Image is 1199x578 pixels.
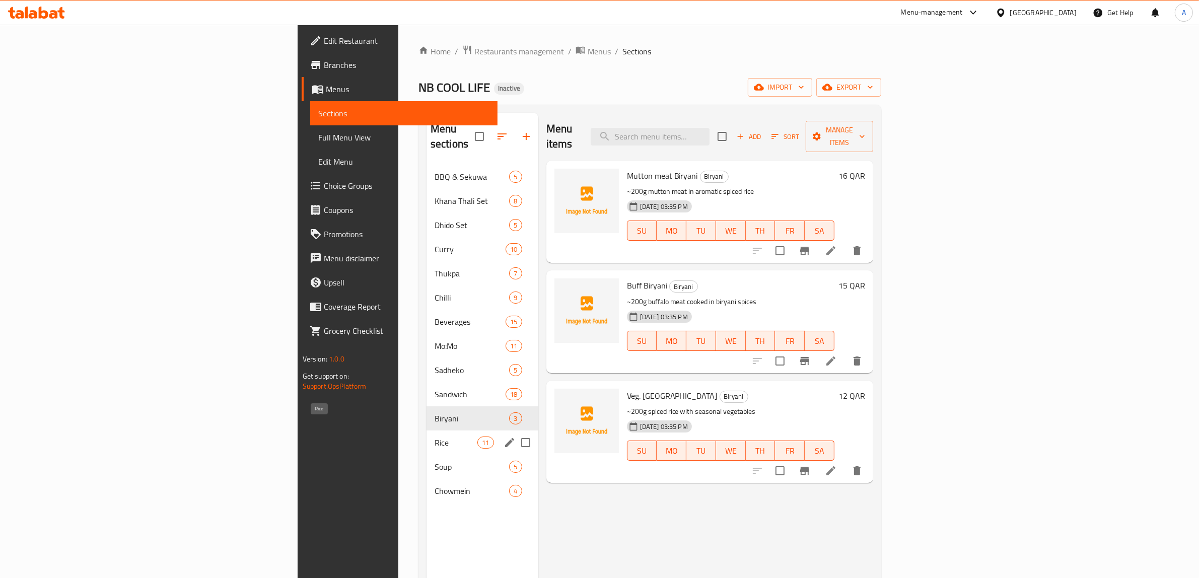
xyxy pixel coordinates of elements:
[435,195,510,207] span: Khana Thali Set
[746,221,775,241] button: TH
[427,285,538,310] div: Chilli9
[302,246,498,270] a: Menu disclaimer
[469,126,490,147] span: Select all sections
[506,245,521,254] span: 10
[631,224,653,238] span: SU
[568,45,572,57] li: /
[779,224,801,238] span: FR
[510,269,521,278] span: 7
[302,198,498,222] a: Coupons
[509,195,522,207] div: items
[627,185,834,198] p: ~200g mutton meat in aromatic spiced rice
[733,129,765,144] span: Add item
[686,441,716,461] button: TU
[720,391,748,402] span: Biryani
[302,270,498,295] a: Upsell
[435,292,510,304] span: Chilli
[418,45,881,58] nav: breadcrumb
[427,161,538,507] nav: Menu sections
[506,388,522,400] div: items
[435,267,510,279] div: Thukpa
[510,414,521,423] span: 3
[686,221,716,241] button: TU
[303,380,367,393] a: Support.OpsPlatform
[510,293,521,303] span: 9
[576,45,611,58] a: Menus
[700,171,728,182] span: Biryani
[806,121,873,152] button: Manage items
[509,267,522,279] div: items
[588,45,611,57] span: Menus
[824,81,873,94] span: export
[720,334,742,348] span: WE
[326,83,490,95] span: Menus
[506,390,521,399] span: 18
[514,124,538,149] button: Add section
[805,331,834,351] button: SA
[435,171,510,183] span: BBQ & Sekuwa
[506,316,522,328] div: items
[302,174,498,198] a: Choice Groups
[435,412,510,424] div: Biryani
[435,243,506,255] div: Curry
[750,224,771,238] span: TH
[809,224,830,238] span: SA
[435,340,506,352] span: Mo:Mo
[793,459,817,483] button: Branch-specific-item
[474,45,564,57] span: Restaurants management
[775,441,805,461] button: FR
[509,461,522,473] div: items
[478,438,493,448] span: 11
[324,301,490,313] span: Coverage Report
[509,292,522,304] div: items
[435,364,510,376] div: Sadheko
[765,129,806,144] span: Sort items
[716,331,746,351] button: WE
[779,334,801,348] span: FR
[554,278,619,343] img: Buff Biryani
[310,150,498,174] a: Edit Menu
[716,441,746,461] button: WE
[554,389,619,453] img: Veg. Biryani
[554,169,619,233] img: Mutton meat Biryani
[510,172,521,182] span: 5
[427,358,538,382] div: Sadheko5
[435,461,510,473] span: Soup
[546,121,579,152] h2: Menu items
[302,53,498,77] a: Branches
[435,388,506,400] span: Sandwich
[825,465,837,477] a: Edit menu item
[657,331,686,351] button: MO
[720,391,748,403] div: Biryani
[506,340,522,352] div: items
[690,224,712,238] span: TU
[733,129,765,144] button: Add
[435,485,510,497] span: Chowmein
[746,331,775,351] button: TH
[324,204,490,216] span: Coupons
[838,169,865,183] h6: 16 QAR
[756,81,804,94] span: import
[622,45,651,57] span: Sections
[506,341,521,351] span: 11
[427,479,538,503] div: Chowmein4
[427,382,538,406] div: Sandwich18
[435,437,477,449] span: Rice
[712,126,733,147] span: Select section
[510,196,521,206] span: 8
[302,222,498,246] a: Promotions
[750,334,771,348] span: TH
[793,349,817,373] button: Branch-specific-item
[506,243,522,255] div: items
[793,239,817,263] button: Branch-specific-item
[690,334,712,348] span: TU
[506,317,521,327] span: 15
[310,101,498,125] a: Sections
[631,334,653,348] span: SU
[901,7,963,19] div: Menu-management
[510,462,521,472] span: 5
[769,240,791,261] span: Select to update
